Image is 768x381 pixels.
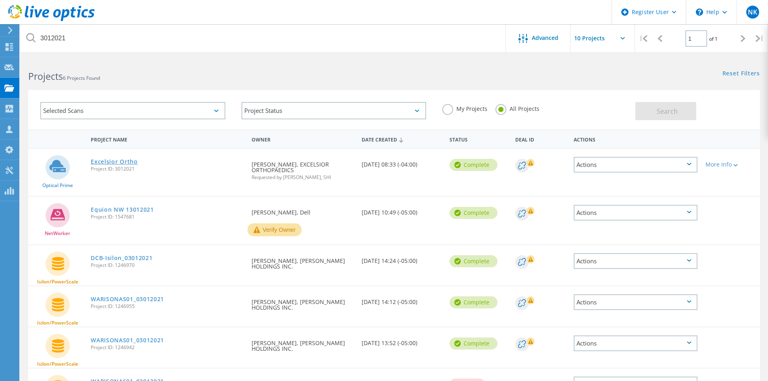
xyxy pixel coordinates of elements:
span: Isilon/PowerScale [37,279,78,284]
div: Date Created [358,131,445,147]
a: Reset Filters [722,71,760,77]
div: [DATE] 10:49 (-05:00) [358,197,445,223]
span: Isilon/PowerScale [37,321,78,325]
div: Complete [450,296,497,308]
div: [DATE] 08:33 (-04:00) [358,149,445,175]
span: Search [657,107,678,116]
div: More Info [706,162,756,167]
div: [DATE] 14:12 (-05:00) [358,286,445,313]
div: [PERSON_NAME], [PERSON_NAME] HOLDINGS INC. [248,327,357,360]
span: NetWorker [45,231,70,236]
div: Complete [450,159,497,171]
div: [DATE] 14:24 (-05:00) [358,245,445,272]
span: NK [748,9,757,15]
div: Project Name [87,131,248,146]
div: [PERSON_NAME], [PERSON_NAME] HOLDINGS INC. [248,245,357,277]
div: Status [445,131,511,146]
div: [PERSON_NAME], [PERSON_NAME] HOLDINGS INC. [248,286,357,319]
a: DCB-Isilon_03012021 [91,255,152,261]
span: Project ID: 1246955 [91,304,244,309]
span: 6 Projects Found [63,75,100,81]
span: Advanced [532,35,558,41]
div: Owner [248,131,357,146]
div: Project Status [241,102,427,119]
a: Excelsior Ortho [91,159,138,164]
div: Actions [574,335,697,351]
label: My Projects [442,104,487,112]
span: Optical Prime [42,183,73,188]
div: | [751,24,768,53]
div: Actions [574,157,697,173]
span: Project ID: 1246970 [91,263,244,268]
a: Equion NW 13012021 [91,207,154,212]
button: Verify Owner [248,223,302,236]
button: Search [635,102,696,120]
input: Search projects by name, owner, ID, company, etc [20,24,506,52]
div: Complete [450,207,497,219]
div: Actions [574,205,697,221]
a: WARISONAS01_03012021 [91,296,164,302]
div: Deal Id [511,131,570,146]
div: [DATE] 13:52 (-05:00) [358,327,445,354]
label: All Projects [495,104,539,112]
div: Actions [574,294,697,310]
div: Complete [450,255,497,267]
div: [PERSON_NAME], Dell [248,197,357,223]
div: Selected Scans [40,102,225,119]
div: Actions [574,253,697,269]
div: | [635,24,651,53]
div: Actions [570,131,701,146]
span: Project ID: 3012021 [91,167,244,171]
span: Project ID: 1547681 [91,214,244,219]
span: Isilon/PowerScale [37,362,78,366]
svg: \n [696,8,703,16]
b: Projects [28,70,63,83]
span: of 1 [709,35,718,42]
span: Project ID: 1246942 [91,345,244,350]
span: Requested by [PERSON_NAME], SHI [252,175,353,180]
a: Live Optics Dashboard [8,17,95,23]
a: WARISONAS01_03012021 [91,337,164,343]
div: Complete [450,337,497,350]
div: [PERSON_NAME], EXCELSIOR ORTHOPAEDICS [248,149,357,188]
